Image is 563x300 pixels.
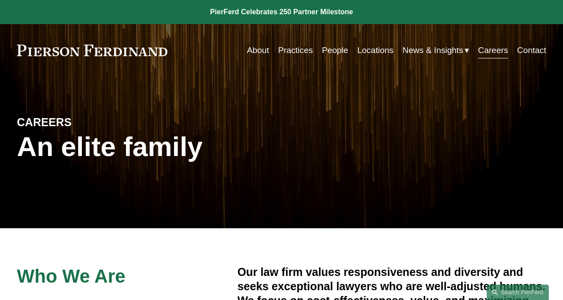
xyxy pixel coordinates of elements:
a: People [322,42,348,59]
a: Search this site [486,284,549,300]
a: Locations [357,42,393,59]
a: Practices [278,42,313,59]
a: About [247,42,269,59]
a: folder dropdown [402,42,469,59]
h1: An elite family [17,131,282,162]
a: Contact [517,42,547,59]
h4: CAREERS [17,115,149,130]
span: News & Insights [402,43,463,58]
span: Who We Are [17,266,126,287]
a: Careers [478,42,508,59]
